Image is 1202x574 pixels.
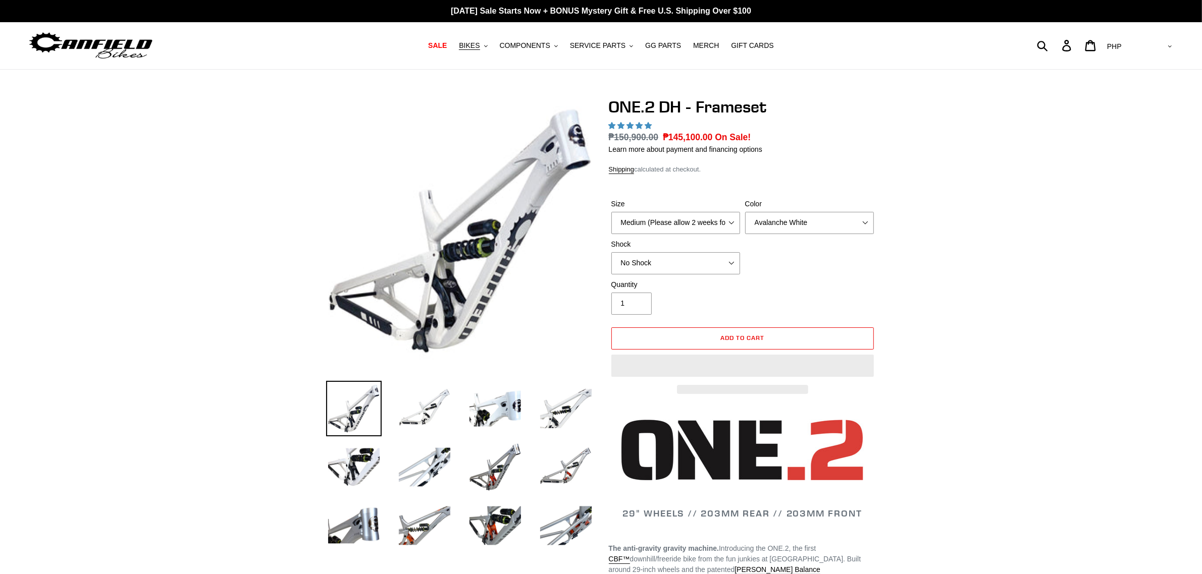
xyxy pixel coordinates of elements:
img: ONE.2 DH - Frameset [328,99,592,363]
a: GG PARTS [640,39,686,52]
span: SALE [428,41,447,50]
label: Shock [611,239,740,250]
h1: ONE.2 DH - Frameset [609,97,876,117]
span: MERCH [693,41,719,50]
img: Load image into Gallery viewer, ONE.2 DH - Frameset [538,498,594,553]
span: COMPONENTS [500,41,550,50]
s: ₱150,900.00 [609,132,659,142]
span: 29" WHEELS // 203MM REAR // 203MM FRONT [622,507,862,519]
span: GG PARTS [645,41,681,50]
img: Load image into Gallery viewer, ONE.2 DH - Frameset [397,381,452,436]
span: Add to cart [720,334,764,341]
a: Learn more about payment and financing options [609,145,762,153]
img: Load image into Gallery viewer, ONE.2 DH - Frameset [467,439,523,495]
label: Size [611,199,740,209]
a: SALE [423,39,452,52]
img: Load image into Gallery viewer, ONE.2 DH - Frameset [397,498,452,553]
img: Canfield Bikes [28,30,154,62]
span: BIKES [459,41,480,50]
a: MERCH [688,39,724,52]
input: Search [1042,34,1068,56]
img: Load image into Gallery viewer, ONE.2 DH - Frameset [467,381,523,436]
button: Add to cart [611,327,874,350]
div: calculated at checkout. [609,164,876,175]
img: Load image into Gallery viewer, ONE.2 DH - Frameset [538,439,594,495]
label: Quantity [611,279,740,290]
button: SERVICE PARTS [565,39,638,52]
span: ₱145,100.00 [663,132,713,142]
img: Load image into Gallery viewer, ONE.2 DH - Frameset [326,439,382,495]
img: Load image into Gallery viewer, ONE.2 DH - Frameset [397,439,452,495]
span: GIFT CARDS [731,41,774,50]
img: Load image into Gallery viewer, ONE.2 DH - Frameset [326,498,382,553]
a: Shipping [609,165,635,174]
strong: The anti-gravity gravity machine. [609,544,719,552]
a: GIFT CARDS [726,39,779,52]
button: COMPONENTS [495,39,563,52]
span: SERVICE PARTS [570,41,625,50]
img: Load image into Gallery viewer, ONE.2 DH - Frameset [326,381,382,436]
button: BIKES [454,39,492,52]
a: CBF™ [609,555,630,564]
span: 5.00 stars [609,122,654,130]
img: Load image into Gallery viewer, ONE.2 DH - Frameset [467,498,523,553]
span: On Sale! [715,131,751,144]
label: Color [745,199,874,209]
img: Load image into Gallery viewer, ONE.2 DH - Frameset [538,381,594,436]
